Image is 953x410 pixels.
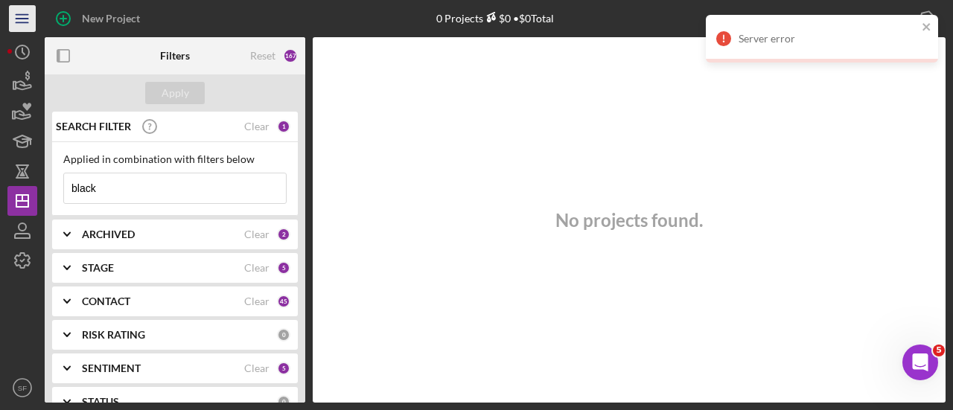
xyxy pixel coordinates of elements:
[244,362,270,374] div: Clear
[277,228,290,241] div: 2
[145,82,205,104] button: Apply
[82,295,130,307] b: CONTACT
[18,384,27,392] text: SF
[739,33,917,45] div: Server error
[277,362,290,375] div: 5
[82,4,140,33] div: New Project
[82,329,145,341] b: RISK RATING
[277,328,290,342] div: 0
[45,4,155,33] button: New Project
[7,373,37,403] button: SF
[82,228,135,240] b: ARCHIVED
[244,295,270,307] div: Clear
[922,21,932,35] button: close
[277,120,290,133] div: 1
[277,395,290,409] div: 0
[56,121,131,132] b: SEARCH FILTER
[63,153,287,165] div: Applied in combination with filters below
[244,121,270,132] div: Clear
[277,295,290,308] div: 45
[902,345,938,380] iframe: Intercom live chat
[555,210,703,231] h3: No projects found.
[436,12,554,25] div: 0 Projects • $0 Total
[250,50,275,62] div: Reset
[160,50,190,62] b: Filters
[82,362,141,374] b: SENTIMENT
[244,228,270,240] div: Clear
[876,4,908,33] div: Export
[861,4,946,33] button: Export
[483,12,511,25] div: $0
[162,82,189,104] div: Apply
[82,262,114,274] b: STAGE
[82,396,119,408] b: STATUS
[277,261,290,275] div: 5
[283,48,298,63] div: 167
[933,345,945,356] span: 5
[244,262,270,274] div: Clear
